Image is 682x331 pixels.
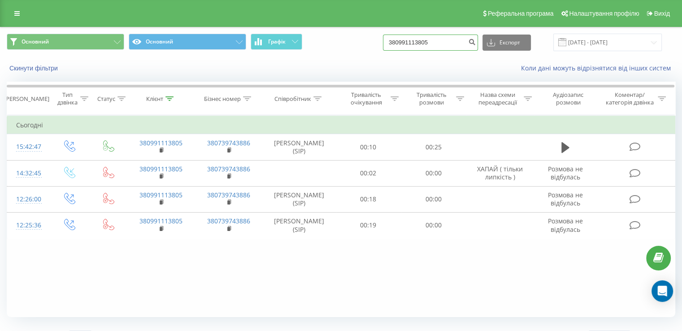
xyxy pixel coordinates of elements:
[129,34,246,50] button: Основний
[488,10,554,17] span: Реферальна програма
[336,186,401,212] td: 00:18
[401,212,466,238] td: 00:00
[56,91,78,106] div: Тип дзвінка
[16,191,40,208] div: 12:26:00
[251,34,302,50] button: Графік
[521,64,675,72] a: Коли дані можуть відрізнятися вiд інших систем
[204,95,241,103] div: Бізнес номер
[401,186,466,212] td: 00:00
[383,35,478,51] input: Пошук за номером
[548,217,583,233] span: Розмова не відбулась
[207,191,250,199] a: 380739743886
[274,95,311,103] div: Співробітник
[542,91,595,106] div: Аудіозапис розмови
[263,134,336,160] td: [PERSON_NAME] (SIP)
[4,95,49,103] div: [PERSON_NAME]
[466,160,534,186] td: ХАПАЙ ( тільки липкість )
[146,95,163,103] div: Клієнт
[336,160,401,186] td: 00:02
[548,165,583,181] span: Розмова не відбулась
[401,160,466,186] td: 00:00
[401,134,466,160] td: 00:25
[263,212,336,238] td: [PERSON_NAME] (SIP)
[207,165,250,173] a: 380739743886
[22,38,49,45] span: Основний
[263,186,336,212] td: [PERSON_NAME] (SIP)
[7,34,124,50] button: Основний
[16,165,40,182] div: 14:32:45
[482,35,531,51] button: Експорт
[139,191,182,199] a: 380991113805
[7,116,675,134] td: Сьогодні
[654,10,670,17] span: Вихід
[603,91,656,106] div: Коментар/категорія дзвінка
[139,139,182,147] a: 380991113805
[7,64,62,72] button: Скинути фільтри
[16,217,40,234] div: 12:25:36
[97,95,115,103] div: Статус
[569,10,639,17] span: Налаштування профілю
[207,217,250,225] a: 380739743886
[16,138,40,156] div: 15:42:47
[139,217,182,225] a: 380991113805
[336,212,401,238] td: 00:19
[268,39,286,45] span: Графік
[207,139,250,147] a: 380739743886
[652,280,673,302] div: Open Intercom Messenger
[139,165,182,173] a: 380991113805
[409,91,454,106] div: Тривалість розмови
[548,191,583,207] span: Розмова не відбулась
[474,91,521,106] div: Назва схеми переадресації
[336,134,401,160] td: 00:10
[344,91,389,106] div: Тривалість очікування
